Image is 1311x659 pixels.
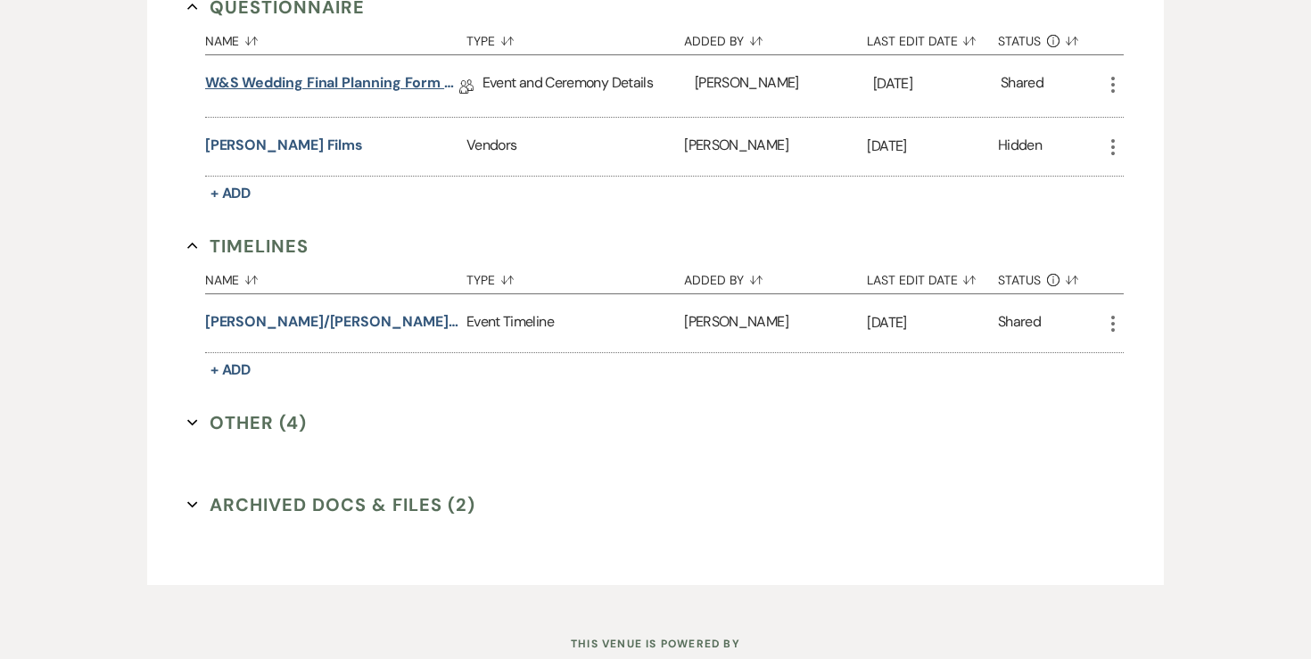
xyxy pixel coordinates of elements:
[210,360,251,379] span: + Add
[205,21,466,54] button: Name
[998,35,1041,47] span: Status
[684,21,867,54] button: Added By
[998,274,1041,286] span: Status
[205,181,257,206] button: + Add
[684,259,867,293] button: Added By
[873,72,1001,95] p: [DATE]
[205,259,466,293] button: Name
[187,409,307,436] button: Other (4)
[187,491,475,518] button: Archived Docs & Files (2)
[695,55,873,117] div: [PERSON_NAME]
[466,118,684,176] div: Vendors
[998,259,1102,293] button: Status
[998,135,1042,159] div: Hidden
[205,135,363,156] button: [PERSON_NAME] Films
[867,135,998,158] p: [DATE]
[466,294,684,352] div: Event Timeline
[466,21,684,54] button: Type
[1001,72,1043,100] div: Shared
[684,118,867,176] div: [PERSON_NAME]
[998,21,1102,54] button: Status
[205,311,459,333] button: [PERSON_NAME]/[PERSON_NAME] wedding timeline
[867,21,998,54] button: Last Edit Date
[684,294,867,352] div: [PERSON_NAME]
[205,72,459,100] a: W&S Wedding Final Planning Form - [PERSON_NAME] & [PERSON_NAME]
[205,358,257,383] button: + Add
[187,233,309,259] button: Timelines
[867,311,998,334] p: [DATE]
[867,259,998,293] button: Last Edit Date
[482,55,695,117] div: Event and Ceremony Details
[998,311,1041,335] div: Shared
[210,184,251,202] span: + Add
[466,259,684,293] button: Type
